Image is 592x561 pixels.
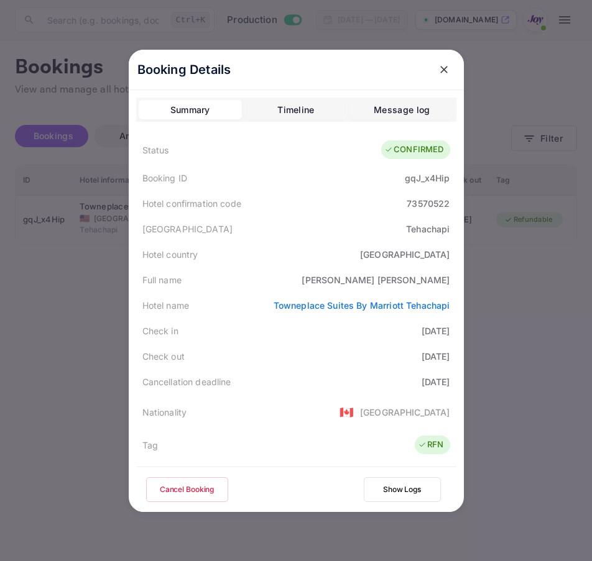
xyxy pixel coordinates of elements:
[360,248,450,261] div: [GEOGRAPHIC_DATA]
[407,197,450,210] div: 73570522
[146,477,228,502] button: Cancel Booking
[374,103,430,117] div: Message log
[142,375,231,388] div: Cancellation deadline
[142,439,158,452] div: Tag
[350,100,453,120] button: Message log
[142,350,185,363] div: Check out
[274,300,450,311] a: Towneplace Suites By Marriott Tehachapi
[418,439,443,451] div: RFN
[406,222,450,235] div: Tehachapi
[422,350,450,363] div: [DATE]
[244,100,348,120] button: Timeline
[360,406,450,419] div: [GEOGRAPHIC_DATA]
[137,60,231,79] p: Booking Details
[384,144,443,156] div: CONFIRMED
[142,144,169,157] div: Status
[170,103,210,117] div: Summary
[142,197,241,210] div: Hotel confirmation code
[405,171,450,185] div: gqJ_x4Hip
[433,58,455,81] button: close
[422,324,450,337] div: [DATE]
[142,299,190,312] div: Hotel name
[142,222,233,235] div: [GEOGRAPHIC_DATA]
[277,103,314,117] div: Timeline
[142,248,198,261] div: Hotel country
[142,324,178,337] div: Check in
[302,273,450,286] div: [PERSON_NAME] [PERSON_NAME]
[142,171,188,185] div: Booking ID
[139,100,242,120] button: Summary
[142,406,187,419] div: Nationality
[422,375,450,388] div: [DATE]
[364,477,441,502] button: Show Logs
[340,401,354,423] span: United States
[142,273,182,286] div: Full name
